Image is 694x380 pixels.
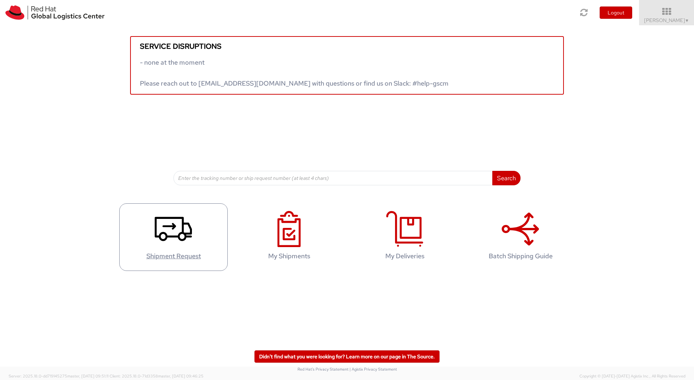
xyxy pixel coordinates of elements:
[173,171,493,185] input: Enter the tracking number or ship request number (at least 4 chars)
[358,252,451,260] h4: My Deliveries
[127,252,220,260] h4: Shipment Request
[158,373,204,379] span: master, [DATE] 09:46:25
[579,373,685,379] span: Copyright © [DATE]-[DATE] Agistix Inc., All Rights Reserved
[350,367,397,372] a: | Agistix Privacy Statement
[67,373,108,379] span: master, [DATE] 09:51:11
[474,252,567,260] h4: Batch Shipping Guide
[110,373,204,379] span: Client: 2025.18.0-71d3358
[351,203,459,271] a: My Deliveries
[254,350,440,363] a: Didn't find what you were looking for? Learn more on our page in The Source.
[140,58,449,87] span: - none at the moment Please reach out to [EMAIL_ADDRESS][DOMAIN_NAME] with questions or find us o...
[466,203,575,271] a: Batch Shipping Guide
[297,367,348,372] a: Red Hat's Privacy Statement
[140,42,554,50] h5: Service disruptions
[492,171,520,185] button: Search
[644,17,689,23] span: [PERSON_NAME]
[243,252,336,260] h4: My Shipments
[685,18,689,23] span: ▼
[119,203,228,271] a: Shipment Request
[9,373,108,379] span: Server: 2025.18.0-dd719145275
[5,5,104,20] img: rh-logistics-00dfa346123c4ec078e1.svg
[130,36,564,95] a: Service disruptions - none at the moment Please reach out to [EMAIL_ADDRESS][DOMAIN_NAME] with qu...
[600,7,632,19] button: Logout
[235,203,343,271] a: My Shipments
